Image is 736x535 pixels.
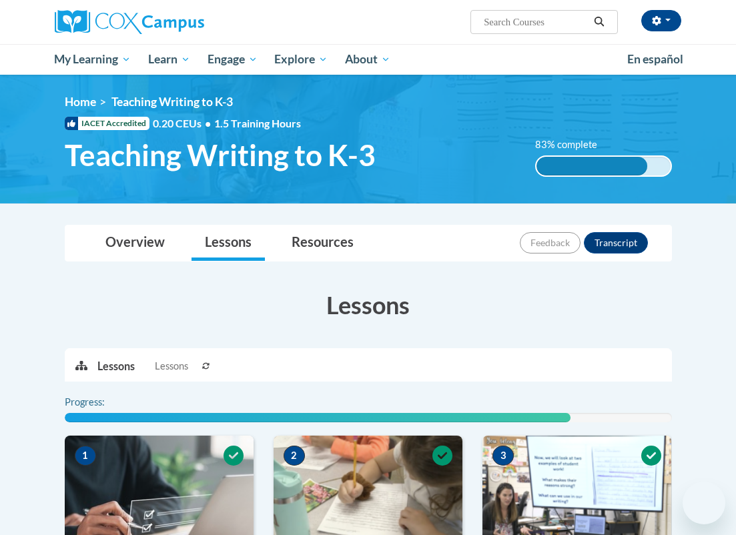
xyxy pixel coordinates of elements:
a: Engage [199,44,266,75]
button: Account Settings [641,10,681,31]
span: 0.20 CEUs [153,116,214,131]
a: Explore [266,44,336,75]
a: Home [65,95,96,109]
a: Cox Campus [55,10,250,34]
button: Search [589,14,609,30]
input: Search Courses [482,14,589,30]
span: My Learning [54,51,131,67]
span: Engage [208,51,258,67]
span: Lessons [155,359,188,374]
a: Learn [139,44,199,75]
div: 83% complete [536,157,648,175]
span: Teaching Writing to K-3 [65,137,376,173]
span: Explore [274,51,328,67]
span: Learn [148,51,190,67]
span: Teaching Writing to K-3 [111,95,233,109]
span: 2 [284,446,305,466]
span: 3 [492,446,514,466]
a: About [336,44,399,75]
span: En español [627,52,683,66]
button: Transcript [584,232,648,253]
iframe: Button to launch messaging window [683,482,725,524]
a: My Learning [46,44,140,75]
span: 1 [75,446,96,466]
img: Cox Campus [55,10,204,34]
a: Lessons [192,225,265,261]
span: • [205,117,211,129]
span: About [345,51,390,67]
p: Lessons [97,359,135,374]
label: Progress: [65,395,141,410]
a: Resources [278,225,367,261]
a: En español [619,45,692,73]
button: Feedback [520,232,581,253]
a: Overview [92,225,178,261]
span: IACET Accredited [65,117,149,130]
label: 83% complete [535,137,612,152]
h3: Lessons [65,288,672,322]
div: Main menu [45,44,692,75]
span: 1.5 Training Hours [214,117,301,129]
